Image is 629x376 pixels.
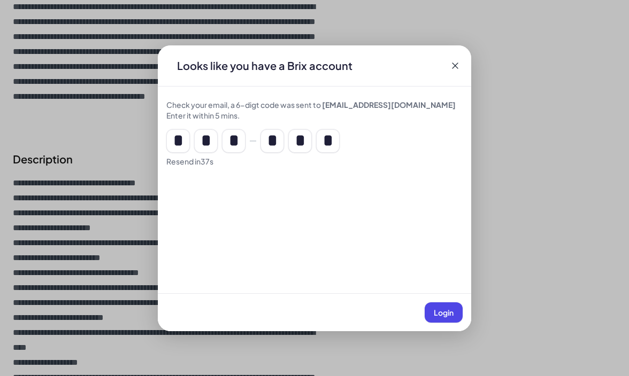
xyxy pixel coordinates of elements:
div: Looks like you have a Brix account [168,58,361,73]
div: Resend in 37 s [166,156,463,167]
div: Check your email, a 6-digt code was sent to Enter it within 5 mins. [166,99,463,121]
span: Login [434,308,454,317]
span: [EMAIL_ADDRESS][DOMAIN_NAME] [322,100,456,109]
button: Login [425,302,463,323]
